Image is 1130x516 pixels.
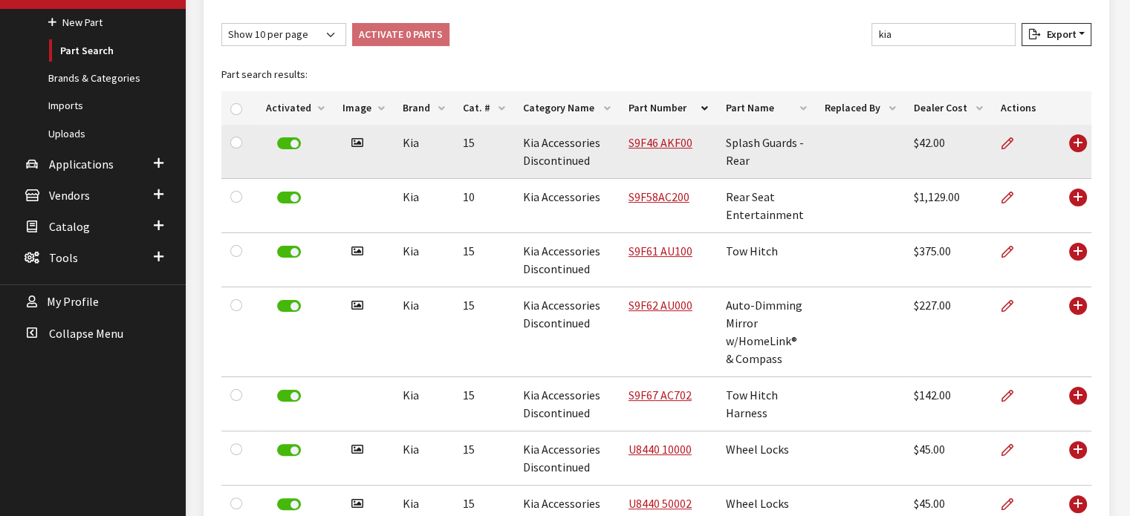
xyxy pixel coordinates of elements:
td: Kia Accessories Discontinued [514,125,620,179]
td: Kia [394,377,454,431]
td: Kia [394,179,454,233]
td: Use Enter key to show more/less [1059,179,1091,233]
span: Applications [49,157,114,172]
td: 15 [454,431,514,486]
th: Category Name: activate to sort column ascending [514,91,620,125]
td: $1,129.00 [905,179,992,233]
a: U8440 50002 [629,496,692,511]
td: Splash Guards - Rear [717,125,815,179]
input: Filter table results [871,23,1016,46]
th: Replaced By: activate to sort column ascending [816,91,905,125]
td: Rear Seat Entertainment [717,179,815,233]
th: Activated: activate to sort column ascending [257,91,334,125]
a: Edit Part [1001,125,1026,162]
td: Kia [394,287,454,377]
label: Deactivate Part [277,444,301,456]
span: Vendors [49,188,90,203]
th: Image: activate to sort column ascending [334,91,394,125]
a: S9F46 AKF00 [629,135,692,150]
td: Kia Accessories Discontinued [514,287,620,377]
i: Has image [351,444,363,456]
td: Tow Hitch [717,233,815,287]
a: Edit Part [1001,377,1026,414]
td: Wheel Locks [717,431,815,486]
a: U8440 10000 [629,442,692,457]
td: Kia Accessories [514,179,620,233]
td: Kia [394,233,454,287]
td: Kia [394,431,454,486]
th: Brand: activate to sort column ascending [394,91,454,125]
td: Kia [394,125,454,179]
i: Has image [351,300,363,312]
td: 15 [454,377,514,431]
td: $375.00 [905,233,992,287]
td: $45.00 [905,431,992,486]
td: Kia Accessories Discontinued [514,233,620,287]
td: Use Enter key to show more/less [1059,377,1091,431]
td: Kia Accessories Discontinued [514,377,620,431]
td: $142.00 [905,377,992,431]
span: Export [1040,27,1076,41]
a: Edit Part [1001,431,1026,468]
th: Dealer Cost: activate to sort column ascending [905,91,992,125]
a: S9F58AC200 [629,189,689,204]
i: Has image [351,498,363,510]
label: Deactivate Part [277,137,301,149]
a: S9F62 AU000 [629,298,692,313]
span: Collapse Menu [49,326,123,341]
td: Use Enter key to show more/less [1059,431,1091,486]
td: 10 [454,179,514,233]
th: Part Name: activate to sort column ascending [717,91,815,125]
a: Edit Part [1001,179,1026,216]
td: Use Enter key to show more/less [1059,287,1091,377]
i: Has image [351,246,363,258]
td: Auto-Dimming Mirror w/HomeLink® & Compass [717,287,815,377]
td: 15 [454,287,514,377]
td: Use Enter key to show more/less [1059,125,1091,179]
td: 15 [454,125,514,179]
caption: Part search results: [221,58,1091,91]
a: Edit Part [1001,287,1026,324]
td: Kia Accessories Discontinued [514,431,620,486]
i: Has image [351,137,363,149]
td: Tow Hitch Harness [717,377,815,431]
td: $227.00 [905,287,992,377]
span: Catalog [49,219,90,234]
button: Export [1022,23,1091,46]
label: Deactivate Part [277,246,301,258]
td: 15 [454,233,514,287]
span: My Profile [47,295,99,310]
span: Tools [49,250,78,265]
td: Use Enter key to show more/less [1059,233,1091,287]
th: Cat. #: activate to sort column ascending [454,91,514,125]
label: Deactivate Part [277,390,301,402]
td: $42.00 [905,125,992,179]
label: Deactivate Part [277,498,301,510]
a: S9F61 AU100 [629,244,692,258]
a: S9F67 AC702 [629,388,692,402]
th: Actions [992,91,1059,125]
label: Deactivate Part [277,192,301,203]
a: Edit Part [1001,233,1026,270]
th: Part Number: activate to sort column descending [620,91,717,125]
label: Deactivate Part [277,300,301,312]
